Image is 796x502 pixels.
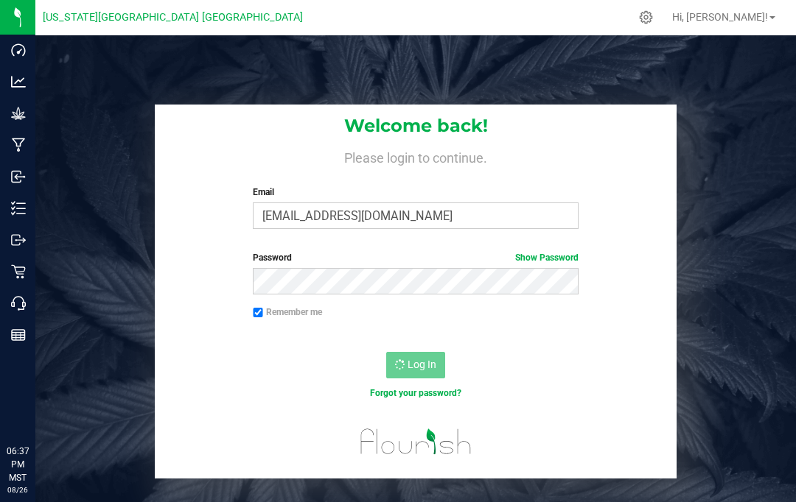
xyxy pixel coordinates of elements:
a: Show Password [515,252,579,263]
h1: Welcome back! [155,116,677,135]
h4: Please login to continue. [155,147,677,165]
inline-svg: Manufacturing [11,138,26,152]
inline-svg: Retail [11,264,26,279]
inline-svg: Analytics [11,74,26,89]
button: Log In [386,352,445,378]
inline-svg: Inbound [11,169,26,184]
label: Email [253,185,579,199]
inline-svg: Dashboard [11,43,26,57]
img: flourish_logo.svg [351,415,481,468]
span: Hi, [PERSON_NAME]! [672,11,768,23]
div: Manage settings [637,10,655,24]
inline-svg: Call Center [11,296,26,311]
inline-svg: Grow [11,106,26,121]
inline-svg: Inventory [11,201,26,216]
inline-svg: Reports [11,328,26,342]
input: Remember me [253,308,263,318]
span: Password [253,252,292,263]
p: 06:37 PM MST [7,445,29,484]
inline-svg: Outbound [11,233,26,247]
label: Remember me [253,305,322,319]
p: 08/26 [7,484,29,495]
span: Log In [408,358,436,370]
span: [US_STATE][GEOGRAPHIC_DATA] [GEOGRAPHIC_DATA] [43,11,303,24]
a: Forgot your password? [370,388,461,398]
